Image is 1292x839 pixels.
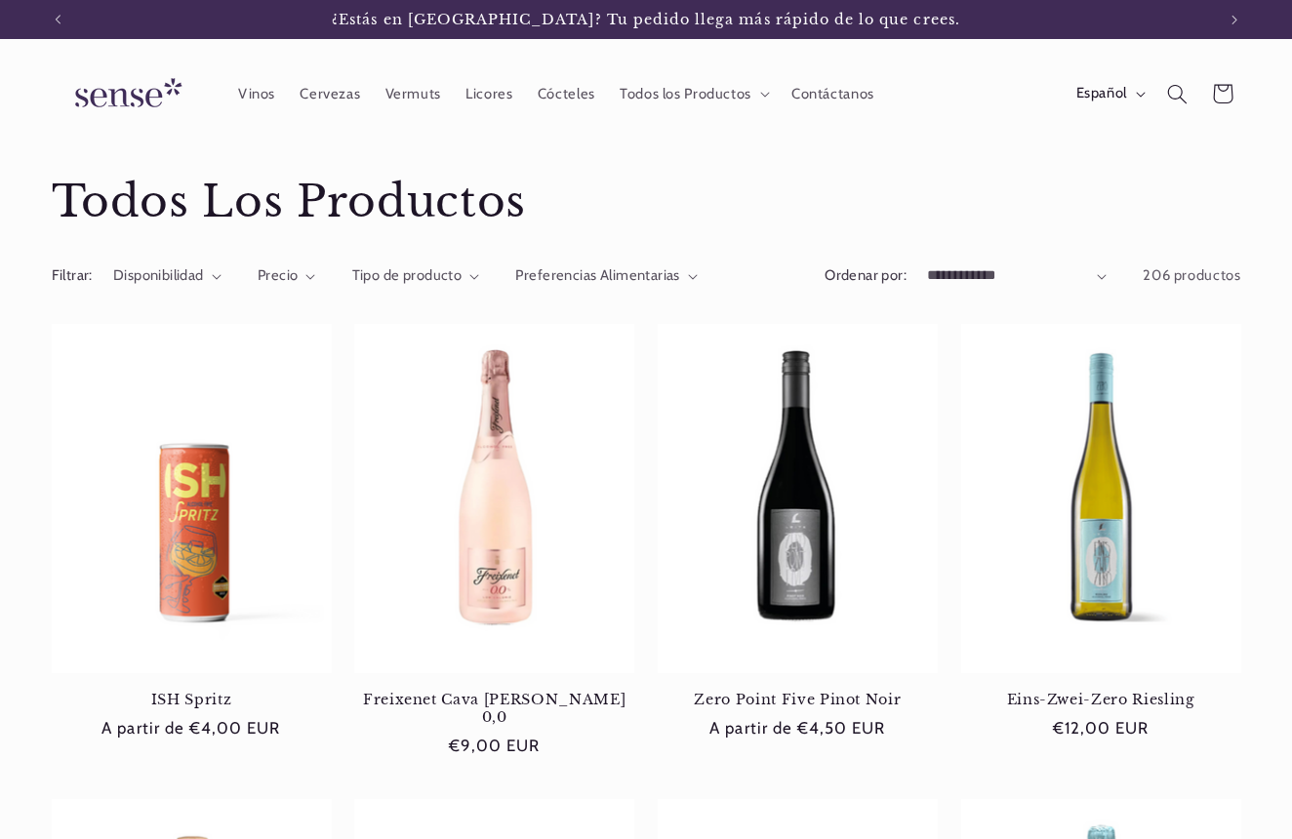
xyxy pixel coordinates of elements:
[52,265,93,287] h2: Filtrar:
[52,66,198,122] img: Sense
[332,11,960,28] span: ¿Estás en [GEOGRAPHIC_DATA]? Tu pedido llega más rápido de lo que crees.
[1064,74,1154,113] button: Español
[525,72,607,115] a: Cócteles
[607,72,779,115] summary: Todos los Productos
[373,72,454,115] a: Vermuts
[52,175,1241,230] h1: Todos Los Productos
[961,691,1241,708] a: Eins-Zwei-Zero Riesling
[825,266,907,284] label: Ordenar por:
[620,85,751,103] span: Todos los Productos
[44,59,206,130] a: Sense
[352,266,463,284] span: Tipo de producto
[1143,266,1240,284] span: 206 productos
[515,265,698,287] summary: Preferencias Alimentarias (0 seleccionado)
[238,85,275,103] span: Vinos
[1154,71,1199,116] summary: Búsqueda
[113,266,204,284] span: Disponibilidad
[258,265,316,287] summary: Precio
[465,85,512,103] span: Licores
[113,265,222,287] summary: Disponibilidad (0 seleccionado)
[779,72,886,115] a: Contáctanos
[352,265,480,287] summary: Tipo de producto (0 seleccionado)
[288,72,373,115] a: Cervezas
[791,85,874,103] span: Contáctanos
[658,691,938,708] a: Zero Point Five Pinot Noir
[385,85,441,103] span: Vermuts
[52,691,332,708] a: ISH Spritz
[258,266,299,284] span: Precio
[1076,83,1127,104] span: Español
[300,85,360,103] span: Cervezas
[354,691,634,727] a: Freixenet Cava [PERSON_NAME] 0,0
[515,266,680,284] span: Preferencias Alimentarias
[225,72,287,115] a: Vinos
[454,72,526,115] a: Licores
[538,85,595,103] span: Cócteles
